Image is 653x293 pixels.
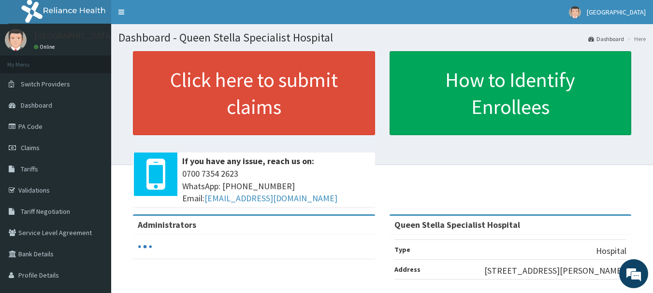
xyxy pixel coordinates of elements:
b: Administrators [138,219,196,230]
li: Here [625,35,646,43]
svg: audio-loading [138,239,152,254]
b: If you have any issue, reach us on: [182,155,314,167]
span: Tariffs [21,165,38,173]
a: How to Identify Enrollees [390,51,632,135]
span: Switch Providers [21,80,70,88]
p: Hospital [596,245,626,257]
a: Dashboard [588,35,624,43]
span: Dashboard [21,101,52,110]
p: [STREET_ADDRESS][PERSON_NAME]. [484,265,626,277]
a: Online [34,43,57,50]
img: User Image [569,6,581,18]
img: User Image [5,29,27,51]
span: Claims [21,143,40,152]
strong: Queen Stella Specialist Hospital [394,219,520,230]
a: Click here to submit claims [133,51,375,135]
span: [GEOGRAPHIC_DATA] [587,8,646,16]
b: Address [394,265,421,274]
p: [GEOGRAPHIC_DATA] [34,31,114,40]
span: Tariff Negotiation [21,207,70,216]
b: Type [394,245,410,254]
a: [EMAIL_ADDRESS][DOMAIN_NAME] [204,193,337,204]
h1: Dashboard - Queen Stella Specialist Hospital [118,31,646,44]
span: 0700 7354 2623 WhatsApp: [PHONE_NUMBER] Email: [182,167,370,205]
